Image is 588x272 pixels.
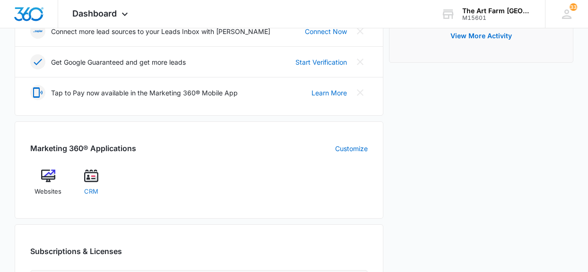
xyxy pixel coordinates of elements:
div: account name [462,7,531,15]
p: Connect more lead sources to your Leads Inbox with [PERSON_NAME] [51,26,270,36]
a: Start Verification [295,57,347,67]
span: Websites [35,187,61,196]
span: CRM [84,187,98,196]
button: Close [353,24,368,39]
a: Learn More [311,88,347,98]
a: Websites [30,169,66,203]
p: Get Google Guaranteed and get more leads [51,57,186,67]
button: Close [353,54,368,69]
h2: Marketing 360® Applications [30,143,136,154]
div: account id [462,15,531,21]
span: 33 [570,3,577,11]
a: CRM [73,169,109,203]
span: Dashboard [72,8,117,18]
button: Close [353,85,368,100]
div: notifications count [570,3,577,11]
a: Customize [335,144,368,153]
p: Tap to Pay now available in the Marketing 360® Mobile App [51,88,238,98]
a: Connect Now [305,26,347,36]
h2: Subscriptions & Licenses [30,246,122,257]
button: View More Activity [441,25,521,47]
